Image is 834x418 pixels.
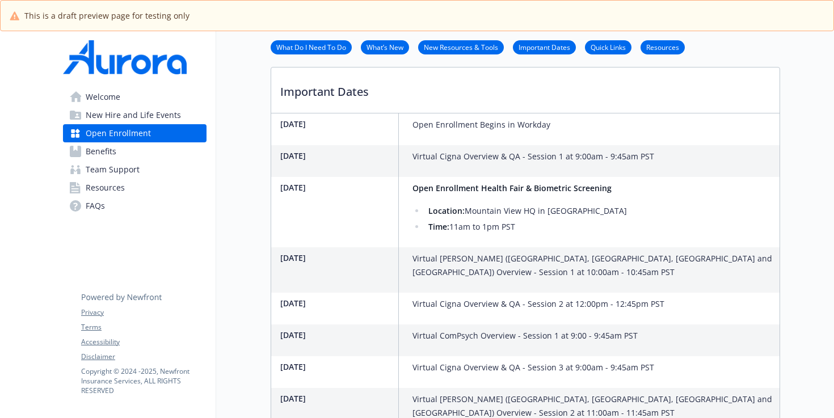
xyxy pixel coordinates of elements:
[81,366,206,395] p: Copyright © 2024 - 2025 , Newfront Insurance Services, ALL RIGHTS RESERVED
[280,118,394,130] p: [DATE]
[81,352,206,362] a: Disclaimer
[641,41,685,52] a: Resources
[86,106,181,124] span: New Hire and Life Events
[280,329,394,341] p: [DATE]
[63,179,207,197] a: Resources
[418,41,504,52] a: New Resources & Tools
[280,392,394,404] p: [DATE]
[428,221,449,232] strong: Time:
[280,150,394,162] p: [DATE]
[86,124,151,142] span: Open Enrollment
[412,329,638,343] p: Virtual ComPsych Overview - Session 1 at 9:00 - 9:45am PST
[63,197,207,215] a: FAQs
[63,106,207,124] a: New Hire and Life Events
[271,41,352,52] a: What Do I Need To Do
[63,161,207,179] a: Team Support
[63,88,207,106] a: Welcome
[271,67,780,109] p: Important Dates
[280,181,394,193] p: [DATE]
[428,205,465,216] strong: Location:
[412,297,664,311] p: Virtual Cigna Overview & QA - Session 2 at 12:00pm - 12:45pm PST
[81,322,206,332] a: Terms
[280,252,394,264] p: [DATE]
[86,179,125,197] span: Resources
[86,142,116,161] span: Benefits
[280,297,394,309] p: [DATE]
[425,204,627,218] li: Mountain View HQ in [GEOGRAPHIC_DATA]
[412,118,550,132] p: Open Enrollment Begins in Workday
[86,88,120,106] span: Welcome
[412,252,775,279] p: Virtual [PERSON_NAME] ([GEOGRAPHIC_DATA], [GEOGRAPHIC_DATA], [GEOGRAPHIC_DATA] and [GEOGRAPHIC_DA...
[425,220,627,234] li: 11am to 1pm PST
[86,161,140,179] span: Team Support
[81,307,206,318] a: Privacy
[81,337,206,347] a: Accessibility
[412,361,654,374] p: Virtual Cigna Overview & QA - Session 3 at 9:00am - 9:45am PST
[361,41,409,52] a: What’s New
[585,41,631,52] a: Quick Links
[412,150,654,163] p: Virtual Cigna Overview & QA - Session 1 at 9:00am - 9:45am PST
[86,197,105,215] span: FAQs
[412,183,612,193] strong: Open Enrollment Health Fair & Biometric Screening
[63,124,207,142] a: Open Enrollment
[24,10,189,22] span: This is a draft preview page for testing only
[513,41,576,52] a: Important Dates
[280,361,394,373] p: [DATE]
[63,142,207,161] a: Benefits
